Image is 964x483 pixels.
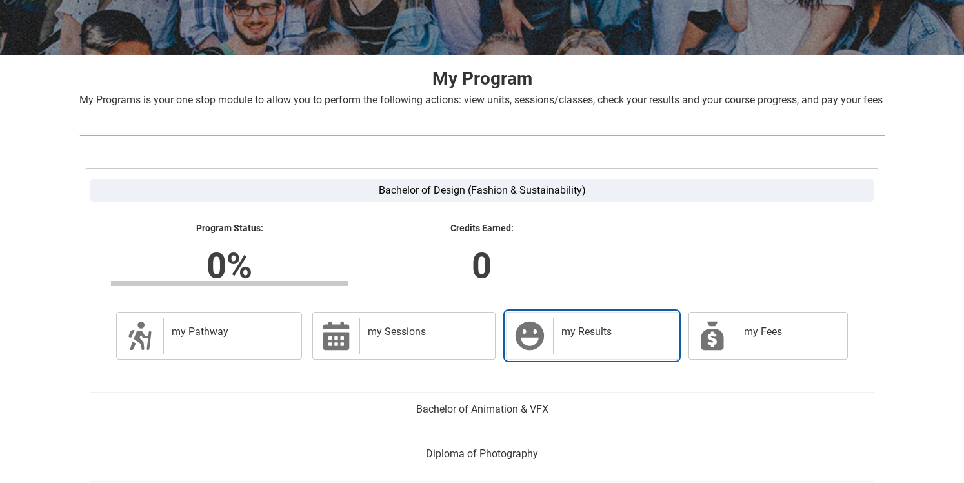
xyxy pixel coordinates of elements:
lightning-formatted-number: 0 [281,239,683,292]
span: My Programs is your one stop module to allow you to perform the following actions: view units, se... [79,94,883,106]
span: Description of icon when needed [125,320,156,351]
lightning-formatted-text: Program Status: [111,223,348,234]
h2: my Sessions [368,325,482,338]
a: my Results [506,312,678,360]
h2: my Results [561,325,665,338]
label: Bachelor of Design (Fashion & Sustainability) [90,179,874,202]
a: my Pathway [116,312,302,360]
h2: my Pathway [172,325,288,338]
a: my Fees [688,312,848,360]
label: Bachelor of Animation & VFX [90,398,874,421]
lightning-formatted-text: Credits Earned: [363,223,600,234]
label: Diploma of Photography [90,442,874,466]
a: my Sessions [312,312,496,360]
strong: My Program [432,68,532,89]
div: Progress Bar [111,281,348,286]
img: REDU_GREY_LINE [79,128,885,142]
lightning-formatted-number: 0% [28,239,430,292]
span: My Payments [697,320,728,351]
h2: my Fees [744,325,834,338]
